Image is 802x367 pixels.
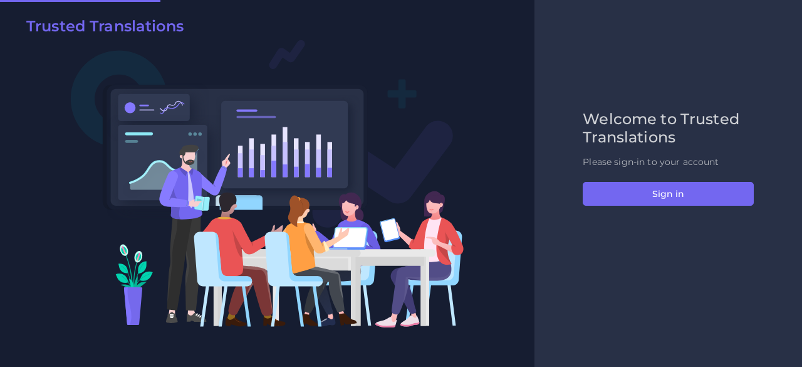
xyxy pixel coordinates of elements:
button: Sign in [583,182,754,206]
h2: Welcome to Trusted Translations [583,110,754,147]
img: Login V2 [70,39,464,328]
h2: Trusted Translations [26,18,184,36]
a: Trusted Translations [18,18,184,40]
p: Please sign-in to your account [583,156,754,169]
